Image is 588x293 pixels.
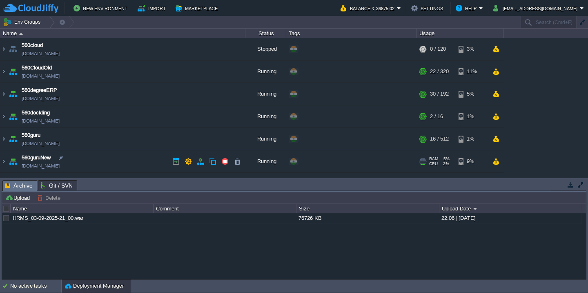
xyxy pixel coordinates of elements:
div: Running [245,150,286,172]
div: 2 / 16 [430,105,443,127]
div: 9% [459,150,485,172]
a: [DOMAIN_NAME] [22,49,60,58]
span: RAM [429,157,438,161]
a: 560CloudOld [22,64,52,72]
img: AMDAwAAAACH5BAEAAAAALAAAAAABAAEAAAICRAEAOw== [19,33,23,35]
div: 0 / 120 [430,38,446,60]
div: Stopped [245,38,286,60]
div: 1% [459,128,485,150]
div: 16 / 512 [430,128,449,150]
img: AMDAwAAAACH5BAEAAAAALAAAAAABAAEAAAICRAEAOw== [7,128,19,150]
div: 3% [459,173,485,195]
div: 22 / 320 [430,60,449,83]
div: Name [1,29,245,38]
span: 2% [441,161,449,166]
div: Size [297,204,439,213]
div: Upload Date [440,204,582,213]
div: 3 / 6 [430,173,440,195]
a: [DOMAIN_NAME] [22,94,60,103]
img: AMDAwAAAACH5BAEAAAAALAAAAAABAAEAAAICRAEAOw== [7,105,19,127]
a: 560degreeERP [22,86,57,94]
img: AMDAwAAAACH5BAEAAAAALAAAAAABAAEAAAICRAEAOw== [7,150,19,172]
div: Running [245,105,286,127]
button: [EMAIL_ADDRESS][DOMAIN_NAME] [493,3,580,13]
div: Running [245,173,286,195]
div: 76726 KB [296,213,439,223]
a: 560dockling [22,109,50,117]
a: 560cloud [22,41,43,49]
img: AMDAwAAAACH5BAEAAAAALAAAAAABAAEAAAICRAEAOw== [0,128,7,150]
button: New Environment [73,3,130,13]
div: No active tasks [10,280,61,293]
button: Settings [411,3,445,13]
span: Git / SVN [41,181,73,190]
img: AMDAwAAAACH5BAEAAAAALAAAAAABAAEAAAICRAEAOw== [0,105,7,127]
img: AMDAwAAAACH5BAEAAAAALAAAAAABAAEAAAICRAEAOw== [7,38,19,60]
span: CPU [429,161,438,166]
img: AMDAwAAAACH5BAEAAAAALAAAAAABAAEAAAICRAEAOw== [7,83,19,105]
a: HRMS_03-09-2025-21_00.war [13,215,83,221]
button: Env Groups [3,16,43,28]
div: Running [245,60,286,83]
button: Import [138,3,168,13]
div: Tags [287,29,416,38]
div: 11% [459,60,485,83]
a: 560net [22,176,38,184]
div: Usage [417,29,503,38]
div: 30 / 192 [430,83,449,105]
a: [DOMAIN_NAME] [22,162,60,170]
button: Upload [5,194,32,201]
a: 560guruNew [22,154,51,162]
div: Comment [154,204,296,213]
div: 3% [459,38,485,60]
img: AMDAwAAAACH5BAEAAAAALAAAAAABAAEAAAICRAEAOw== [7,60,19,83]
img: AMDAwAAAACH5BAEAAAAALAAAAAABAAEAAAICRAEAOw== [0,83,7,105]
img: AMDAwAAAACH5BAEAAAAALAAAAAABAAEAAAICRAEAOw== [0,173,7,195]
div: Name [11,204,153,213]
img: AMDAwAAAACH5BAEAAAAALAAAAAABAAEAAAICRAEAOw== [0,38,7,60]
div: Status [246,29,286,38]
a: [DOMAIN_NAME] [22,139,60,148]
img: AMDAwAAAACH5BAEAAAAALAAAAAABAAEAAAICRAEAOw== [0,150,7,172]
span: 5% [441,157,450,161]
button: Help [456,3,479,13]
button: Marketplace [176,3,220,13]
span: Archive [5,181,33,191]
img: AMDAwAAAACH5BAEAAAAALAAAAAABAAEAAAICRAEAOw== [7,173,19,195]
button: Balance ₹-36875.02 [341,3,397,13]
div: 1% [459,105,485,127]
a: 560guru [22,131,40,139]
div: Running [245,128,286,150]
button: Deployment Manager [65,282,124,290]
button: Delete [37,194,63,201]
img: CloudJiffy [3,3,58,13]
div: Running [245,83,286,105]
span: [DOMAIN_NAME] [22,117,60,125]
img: AMDAwAAAACH5BAEAAAAALAAAAAABAAEAAAICRAEAOw== [0,60,7,83]
a: [DOMAIN_NAME] [22,72,60,80]
div: 22:06 | [DATE] [439,213,581,223]
div: 5% [459,83,485,105]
